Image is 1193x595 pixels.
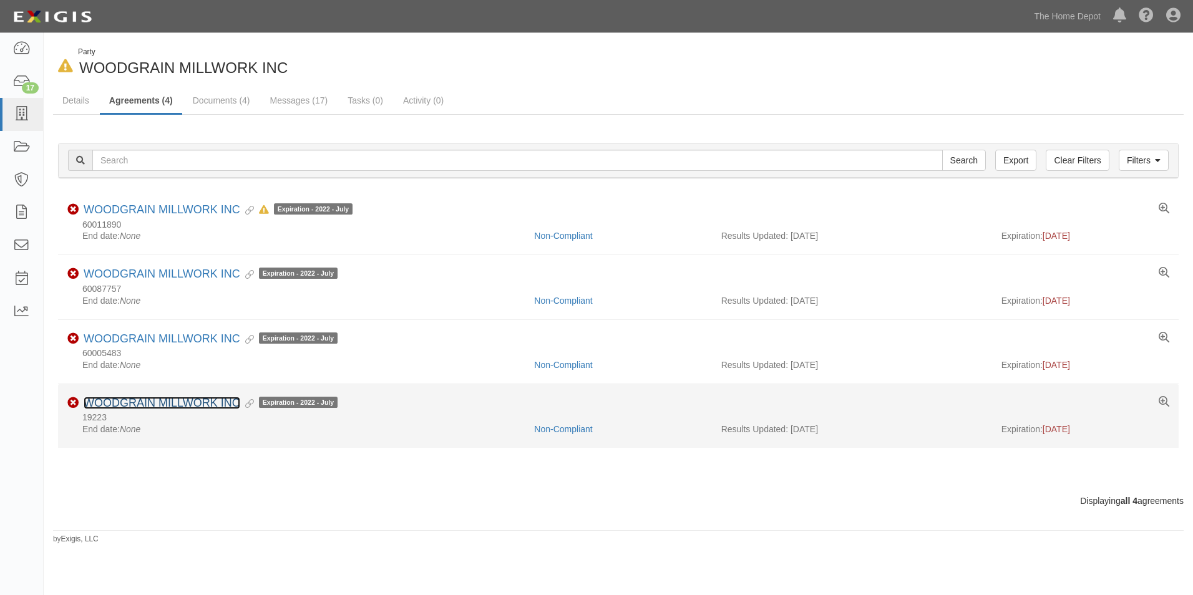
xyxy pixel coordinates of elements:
[1001,359,1169,371] div: Expiration:
[67,333,79,344] i: Non-Compliant
[534,296,592,306] a: Non-Compliant
[84,268,338,281] div: WOODGRAIN MILLWORK INC
[1043,296,1070,306] span: [DATE]
[1119,150,1169,171] a: Filters
[721,230,983,242] div: Results Updated: [DATE]
[1001,423,1169,435] div: Expiration:
[9,6,95,28] img: logo-5460c22ac91f19d4615b14bd174203de0afe785f0fc80cf4dbbc73dc1793850b.png
[84,268,240,280] a: WOODGRAIN MILLWORK INC
[259,397,338,408] span: Expiration - 2022 - July
[259,332,338,344] span: Expiration - 2022 - July
[120,360,140,370] em: None
[534,424,592,434] a: Non-Compliant
[100,88,182,115] a: Agreements (4)
[53,47,609,79] div: WOODGRAIN MILLWORK INC
[67,220,1169,230] div: 60011890
[240,271,254,279] i: Evidence Linked
[58,60,73,73] i: In Default since 07/22/2025
[274,203,353,215] span: Expiration - 2022 - July
[1121,496,1137,506] b: all 4
[53,88,99,113] a: Details
[79,59,288,76] span: WOODGRAIN MILLWORK INC
[942,150,986,171] input: Search
[1043,424,1070,434] span: [DATE]
[534,360,592,370] a: Non-Compliant
[61,535,99,543] a: Exigis, LLC
[1046,150,1109,171] a: Clear Filters
[84,203,353,217] div: WOODGRAIN MILLWORK INC
[240,206,254,215] i: Evidence Linked
[120,231,140,241] em: None
[183,88,260,113] a: Documents (4)
[84,203,240,216] a: WOODGRAIN MILLWORK INC
[67,359,525,371] div: End date:
[92,150,943,171] input: Search
[1001,230,1169,242] div: Expiration:
[78,47,288,57] div: Party
[84,332,338,346] div: WOODGRAIN MILLWORK INC
[1159,397,1169,408] a: View results summary
[67,397,79,409] i: Non-Compliant
[721,359,983,371] div: Results Updated: [DATE]
[995,150,1036,171] a: Export
[1028,4,1107,29] a: The Home Depot
[84,397,338,410] div: WOODGRAIN MILLWORK INC
[1043,231,1070,241] span: [DATE]
[721,423,983,435] div: Results Updated: [DATE]
[53,534,99,544] small: by
[120,424,140,434] em: None
[67,348,1169,359] div: 60005483
[259,206,269,215] i: In Default as of 07/22/2025
[67,284,1169,294] div: 60087757
[67,423,525,435] div: End date:
[1043,360,1070,370] span: [DATE]
[1159,268,1169,279] a: View results summary
[67,268,79,279] i: Non-Compliant
[394,88,453,113] a: Activity (0)
[1001,294,1169,307] div: Expiration:
[67,230,525,242] div: End date:
[240,336,254,344] i: Evidence Linked
[67,204,79,215] i: Non-Compliant
[1159,332,1169,344] a: View results summary
[67,294,525,307] div: End date:
[84,332,240,345] a: WOODGRAIN MILLWORK INC
[721,294,983,307] div: Results Updated: [DATE]
[67,412,1169,423] div: 19223
[261,88,338,113] a: Messages (17)
[259,268,338,279] span: Expiration - 2022 - July
[1159,203,1169,215] a: View results summary
[84,397,240,409] a: WOODGRAIN MILLWORK INC
[22,82,39,94] div: 17
[1139,9,1154,24] i: Help Center - Complianz
[44,495,1193,507] div: Displaying agreements
[338,88,392,113] a: Tasks (0)
[240,400,254,409] i: Evidence Linked
[534,231,592,241] a: Non-Compliant
[120,296,140,306] em: None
